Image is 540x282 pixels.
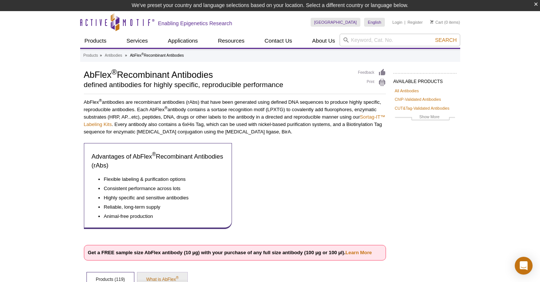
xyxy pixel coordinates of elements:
[152,152,156,157] sup: ®
[84,69,351,80] h1: AbFlex Recombinant Antibodies
[111,68,117,76] sup: ®
[430,20,443,25] a: Cart
[308,34,340,48] a: About Us
[84,52,98,59] a: Products
[433,37,459,43] button: Search
[84,82,351,88] h2: defined antibodies for highly specific, reproducible performance
[364,18,385,27] a: English
[395,105,449,112] a: CUT&Tag-Validated Antibodies
[393,73,456,86] h2: AVAILABLE PRODUCTS
[104,183,217,192] li: Consistent performance across lots
[395,87,419,94] a: All Antibodies
[408,20,423,25] a: Register
[358,69,386,77] a: Feedback
[430,18,460,27] li: (0 items)
[84,99,386,136] p: AbFlex antibodies are recombinant antibodies (rAbs) that have been generated using defined DNA se...
[99,98,102,103] sup: ®
[130,53,184,57] li: AbFlex Recombinant Antibodies
[104,176,217,183] li: Flexible labeling & purification options
[80,34,111,48] a: Products
[430,20,433,24] img: Your Cart
[395,96,441,103] a: ChIP-Validated Antibodies
[340,34,460,46] input: Keyword, Cat. No.
[104,202,217,211] li: Reliable, long-term supply
[141,52,144,56] sup: ®
[88,250,372,255] strong: Get a FREE sample size AbFlex antibody (10 µg) with your purchase of any full size antibody (100 ...
[125,53,127,57] li: »
[392,20,402,25] a: Login
[100,53,102,57] li: »
[435,37,456,43] span: Search
[105,52,122,59] a: Antibodies
[158,20,232,27] h2: Enabling Epigenetics Research
[238,143,386,226] iframe: Recombinant Antibodies - What are they, and why should you be using them?
[104,192,217,202] li: Highly specific and sensitive antibodies
[311,18,361,27] a: [GEOGRAPHIC_DATA]
[164,106,167,110] sup: ®
[260,34,297,48] a: Contact Us
[122,34,153,48] a: Services
[515,257,533,275] div: Open Intercom Messenger
[92,152,225,170] h3: Advantages of AbFlex Recombinant Antibodies (rAbs)
[213,34,249,48] a: Resources
[346,250,372,255] a: Learn More
[358,79,386,87] a: Print
[104,211,217,220] li: Animal-free production
[405,18,406,27] li: |
[395,113,455,122] a: Show More
[163,34,202,48] a: Applications
[176,276,179,280] sup: ®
